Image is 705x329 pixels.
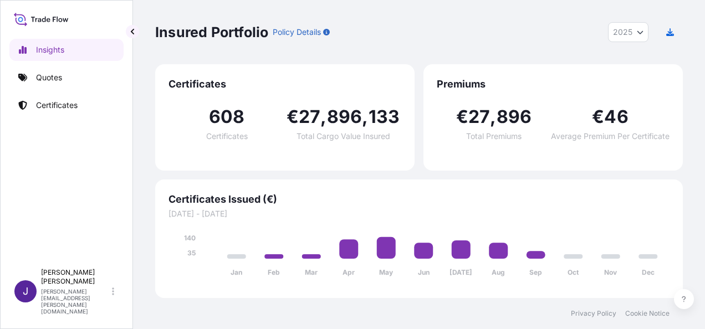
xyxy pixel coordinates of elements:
a: Quotes [9,66,124,89]
p: Certificates [36,100,78,111]
span: € [456,108,468,126]
span: Certificates [206,132,248,140]
span: , [362,108,368,126]
a: Privacy Policy [571,309,616,318]
tspan: Aug [492,268,505,276]
p: Quotes [36,72,62,83]
span: 896 [497,108,532,126]
tspan: Oct [568,268,579,276]
p: [PERSON_NAME][EMAIL_ADDRESS][PERSON_NAME][DOMAIN_NAME] [41,288,110,315]
p: [PERSON_NAME] [PERSON_NAME] [41,268,110,286]
tspan: Sep [529,268,542,276]
span: 27 [299,108,320,126]
span: J [23,286,28,297]
tspan: [DATE] [449,268,472,276]
tspan: Feb [268,268,280,276]
span: Average Premium Per Certificate [551,132,670,140]
span: Premiums [437,78,670,91]
span: Certificates Issued (€) [168,193,670,206]
p: Policy Details [273,27,321,38]
tspan: 140 [184,234,196,242]
span: 133 [369,108,400,126]
span: Certificates [168,78,401,91]
a: Certificates [9,94,124,116]
span: 896 [327,108,362,126]
span: 46 [604,108,628,126]
span: 608 [209,108,245,126]
span: , [490,108,496,126]
tspan: 35 [187,249,196,257]
span: 2025 [613,27,632,38]
p: Insights [36,44,64,55]
tspan: Mar [305,268,318,276]
span: € [287,108,299,126]
a: Insights [9,39,124,61]
tspan: Jun [418,268,430,276]
tspan: Jan [231,268,242,276]
span: Total Cargo Value Insured [297,132,390,140]
tspan: Apr [343,268,355,276]
p: Insured Portfolio [155,23,268,41]
span: [DATE] - [DATE] [168,208,670,219]
span: Total Premiums [466,132,522,140]
span: € [592,108,604,126]
button: Year Selector [608,22,648,42]
a: Cookie Notice [625,309,670,318]
tspan: May [379,268,394,276]
tspan: Dec [642,268,655,276]
span: , [320,108,326,126]
span: 27 [468,108,490,126]
tspan: Nov [604,268,617,276]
